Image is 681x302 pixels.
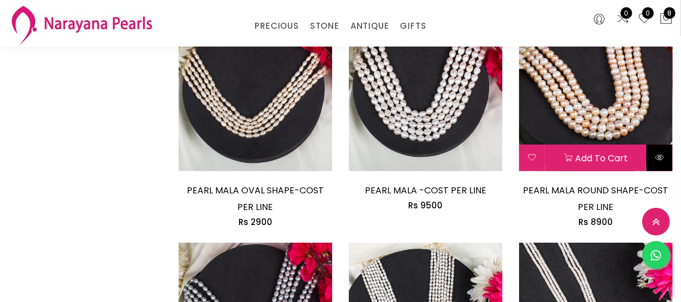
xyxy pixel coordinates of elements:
a: STONE [310,18,339,34]
a: GIFTS [400,18,426,34]
span: Rs 2900 [238,216,272,228]
button: Quick View [647,145,673,171]
a: PEARL MALA OVAL SHAPE-COST PER LINE [187,184,324,213]
span: Rs 8900 [578,216,613,228]
button: Add to cart [546,145,646,171]
span: 0 [642,7,654,19]
a: PRECIOUS [255,18,298,34]
a: 0 [616,12,629,27]
a: PEARL MALA -COST PER LINE [365,184,486,197]
span: 0 [621,7,632,19]
button: 8 [659,12,673,27]
span: Rs 9500 [408,199,443,211]
span: 8 [664,7,675,19]
a: 0 [638,12,651,27]
button: Add to wishlist [519,145,545,171]
a: ANTIQUE [350,18,389,34]
a: PEARL MALA ROUND SHAPE-COST PER LINE [523,184,668,213]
